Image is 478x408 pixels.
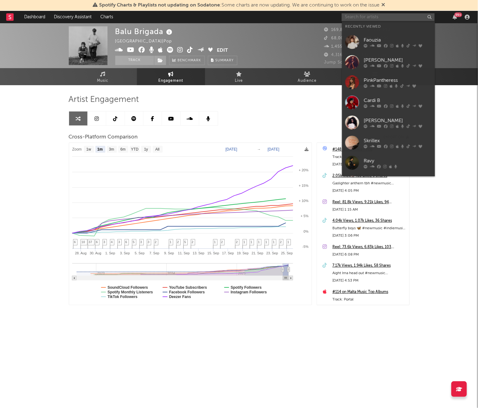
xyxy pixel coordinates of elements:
span: Benchmark [178,57,201,64]
text: 11. Sep [178,251,190,255]
div: Ravy [364,157,432,165]
text: 0% [304,230,309,233]
a: Benchmark [169,56,205,65]
span: 1 [243,240,245,244]
div: Gaslighter anthem tbh #newmusic #indiemusic #guitartok #strokes #politics [332,180,406,187]
a: Audience [273,68,341,85]
a: PinkPantheress [342,72,435,92]
div: Butterfly boys 🦋 #newmusic #indiemusic #butterfly #gorillaz #synth [332,225,406,232]
span: 2 [221,240,223,244]
span: 10 [81,240,85,244]
div: #114 on Malta Music Top Albums [332,288,406,296]
text: 21. Sep [252,251,263,255]
a: [PERSON_NAME] [342,173,435,193]
a: Cardi B [342,92,435,112]
div: [DATE] 3:06 PM [332,232,406,239]
span: Audience [298,77,317,85]
text: 5. Sep [134,251,144,255]
div: [DATE] [332,161,406,168]
a: [PERSON_NAME] [342,112,435,133]
text: YouTube Subscribers [169,285,207,290]
a: 4.04k Views, 1.07k Likes, 36 Shares [332,217,406,225]
div: PinkPantheress [364,77,432,84]
span: Spotify Charts & Playlists not updating on Sodatone [99,3,220,8]
div: [PERSON_NAME] [364,117,432,124]
text: 30. Aug [90,251,101,255]
text: Zoom [72,147,82,152]
text: 7. Sep [149,251,159,255]
span: 6 [96,240,98,244]
span: 2 [177,240,179,244]
span: 1 [287,240,289,244]
text: 25. Sep [281,251,293,255]
text: 6m [120,147,125,152]
text: TikTok Followers [107,295,138,299]
span: 2 [280,240,282,244]
span: 2 [155,240,157,244]
text: + 5% [300,214,309,218]
div: [DATE] 1:15 AM [332,206,406,213]
text: Facebook Followers [169,290,205,294]
text: 1. Sep [105,251,115,255]
span: 4 [111,240,113,244]
text: Spotify Followers [230,285,261,290]
span: 2 [236,240,238,244]
a: [PERSON_NAME] [342,52,435,72]
text: 13. Sep [193,251,204,255]
text: 3m [109,147,114,152]
span: 68,000 [324,36,347,40]
span: : Some charts are now updating. We are continuing to work on the issue [99,3,380,8]
div: Reel: 81.8k Views, 9.21k Likes, 94 Comments [332,199,406,206]
text: + 10% [299,199,309,203]
span: Summary [216,59,234,62]
span: 5 [133,240,135,244]
span: 3 [148,240,150,244]
div: Reel: 73.6k Views, 6.83k Likes, 103 Comments [332,243,406,251]
text: [DATE] [268,147,279,151]
text: 23. Sep [266,251,278,255]
span: 1 [273,240,275,244]
text: 1w [86,147,91,152]
a: Playlists/Charts [341,68,410,85]
span: 2 [192,240,194,244]
div: [DATE] [332,303,406,311]
span: Music [97,77,108,85]
div: Track: Portal [332,296,406,303]
a: 2.05k Views, 488 Likes, 9 Shares [332,172,406,180]
text: Deezer Fans [169,295,191,299]
span: 3 [140,240,142,244]
span: 1 [170,240,172,244]
div: Skrillex [364,137,432,144]
span: Engagement [159,77,183,85]
div: [GEOGRAPHIC_DATA] | Pop [115,38,179,45]
a: Dashboard [20,11,50,23]
a: Charts [96,11,117,23]
span: 4,316,725 Monthly Listeners [324,53,389,57]
text: 9. Sep [164,251,174,255]
text: 3. Sep [120,251,130,255]
div: [PERSON_NAME] [364,56,432,64]
text: SoundCloud Followers [107,285,148,290]
button: Edit [217,47,228,55]
button: Summary [208,56,237,65]
div: [DATE] 4:05 PM [332,187,406,195]
span: 1 [214,240,216,244]
span: 1,455 [324,45,343,49]
a: #148 on Australia - Pop [332,146,406,153]
input: Search for artists [342,13,435,21]
span: 1 [265,240,267,244]
div: 99 + [454,12,462,17]
span: 6 [125,240,127,244]
text: [DATE] [226,147,237,151]
span: Artist Engagement [69,96,139,103]
a: Ravy [342,153,435,173]
span: Jump Score: 83.8 [324,60,361,64]
text: 17. Sep [222,251,234,255]
div: 7.17k Views, 1.94k Likes, 58 Shares [332,262,406,270]
a: Live [205,68,273,85]
span: 5 [184,240,186,244]
span: 6 [74,240,76,244]
button: 99+ [453,15,457,20]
